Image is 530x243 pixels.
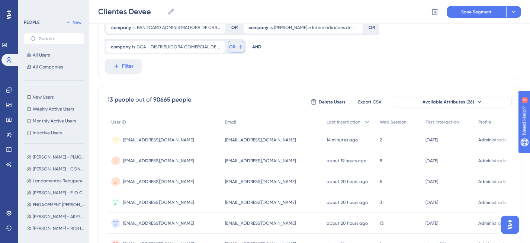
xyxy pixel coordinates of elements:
[327,158,366,163] time: about 19 hours ago
[111,25,131,31] span: company
[380,199,383,205] span: 31
[24,93,84,102] button: New Users
[24,200,89,209] button: ENGAGEMENT [PERSON_NAME] - PROVIDER SOLUCOES TECNOLOGICAS LTDA
[33,154,86,160] span: [PERSON_NAME] - PLUG4SALES
[132,44,135,50] span: is
[24,164,89,173] button: [PERSON_NAME] - CONCILIG TELEMARKETING E COBRANÇA
[33,190,86,196] span: [PERSON_NAME] - ELO CONTACT CENTER SERVIÇOS LTDA
[393,96,512,108] button: Available Attributes (26)
[33,64,63,70] span: All Companies
[425,137,438,143] time: [DATE]
[123,137,194,143] span: [EMAIL_ADDRESS][DOMAIN_NAME]
[447,6,506,18] button: Save Segment
[33,226,86,231] span: [PERSON_NAME] - RCB INVESTIMENTOS
[107,95,134,104] div: 13 people
[380,137,382,143] span: 2
[225,199,296,205] span: [EMAIL_ADDRESS][DOMAIN_NAME]
[24,116,84,125] button: Monthly Active Users
[270,25,273,31] span: is
[351,96,388,108] button: Export CSV
[123,220,194,226] span: [EMAIL_ADDRESS][DOMAIN_NAME]
[274,25,358,31] span: [PERSON_NAME] e Intermediacoes de Negocios Ltda
[380,220,383,226] span: 13
[478,179,508,185] span: Administrador
[229,44,235,50] span: OR
[358,99,382,105] span: Export CSV
[248,25,268,31] span: company
[252,39,261,54] div: AND
[123,179,194,185] span: [EMAIL_ADDRESS][DOMAIN_NAME]
[425,179,438,184] time: [DATE]
[478,137,508,143] span: Administrador
[137,25,221,31] span: BANDCARD ADMINISTRADORA DE CARTOES LTDA
[24,176,89,185] button: Lançamentos Recupere
[425,158,438,163] time: [DATE]
[24,63,84,71] button: All Companies
[380,179,382,185] span: 5
[478,199,508,205] span: Administrador
[33,166,86,172] span: [PERSON_NAME] - CONCILIG TELEMARKETING E COBRANÇA
[63,18,84,27] button: New
[225,137,296,143] span: [EMAIL_ADDRESS][DOMAIN_NAME]
[24,51,84,60] button: All Users
[33,214,86,220] span: [PERSON_NAME] - 4KEYS SERVICOS FINANCEIROS LTDA
[225,220,296,226] span: [EMAIL_ADDRESS][DOMAIN_NAME]
[327,221,368,226] time: about 20 hours ago
[33,202,86,208] span: ENGAGEMENT [PERSON_NAME] - PROVIDER SOLUCOES TECNOLOGICAS LTDA
[98,6,164,17] input: Segment Name
[231,25,238,31] div: OR
[24,224,89,233] button: [PERSON_NAME] - RCB INVESTIMENTOS
[52,4,54,10] div: 3
[461,9,492,15] span: Save Segment
[24,153,89,162] button: [PERSON_NAME] - PLUG4SALES
[24,105,84,113] button: Weekly Active Users
[425,119,459,125] span: First Interaction
[327,137,358,143] time: 14 minutes ago
[24,212,89,221] button: [PERSON_NAME] - 4KEYS SERVICOS FINANCEIROS LTDA
[73,19,81,25] span: New
[105,59,142,74] button: Filter
[423,99,474,105] span: Available Attributes (26)
[309,96,347,108] button: Delete Users
[153,95,191,104] div: 90665 people
[24,128,84,137] button: Inactive Users
[327,119,360,125] span: Last Interaction
[132,25,135,31] span: is
[33,178,83,184] span: Lançamentos Recupere
[111,44,131,50] span: company
[319,99,346,105] span: Delete Users
[111,119,126,125] span: User ID
[369,25,375,31] div: OR
[225,119,236,125] span: Email
[225,179,296,185] span: [EMAIL_ADDRESS][DOMAIN_NAME]
[228,41,244,53] button: OR
[24,19,39,25] div: PEOPLE
[33,94,54,100] span: New Users
[24,188,89,197] button: [PERSON_NAME] - ELO CONTACT CENTER SERVIÇOS LTDA
[135,95,152,104] div: out of
[499,214,521,236] iframe: UserGuiding AI Assistant Launcher
[380,158,382,164] span: 8
[123,199,194,205] span: [EMAIL_ADDRESS][DOMAIN_NAME]
[33,52,50,58] span: All Users
[39,36,78,41] input: Search
[478,220,508,226] span: Administrador
[327,200,368,205] time: about 20 hours ago
[122,62,134,71] span: Filter
[136,44,220,50] span: GCA - DISTRIBUIDORA COMERCIAL DE ALIMENTOS LTDA
[33,130,62,136] span: Inactive Users
[33,118,76,124] span: Monthly Active Users
[478,119,491,125] span: Profile
[17,2,46,11] span: Need Help?
[478,158,508,164] span: Administrador
[327,179,368,184] time: about 20 hours ago
[380,119,407,125] span: Web Session
[425,200,438,205] time: [DATE]
[33,106,74,112] span: Weekly Active Users
[123,158,194,164] span: [EMAIL_ADDRESS][DOMAIN_NAME]
[425,221,438,226] time: [DATE]
[225,158,296,164] span: [EMAIL_ADDRESS][DOMAIN_NAME]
